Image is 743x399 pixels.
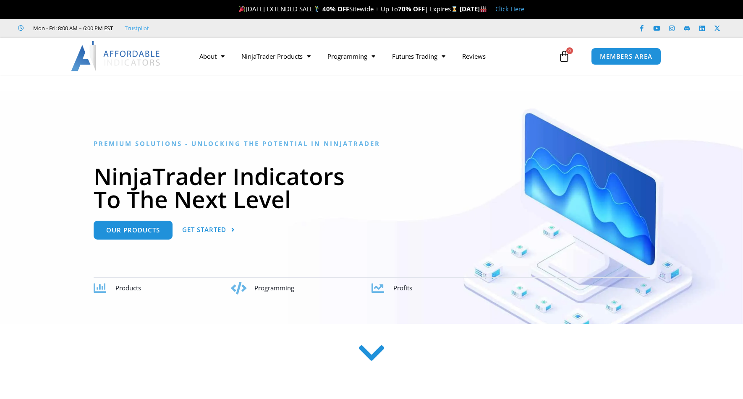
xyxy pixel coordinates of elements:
span: Products [115,284,141,292]
a: About [191,47,233,66]
span: 0 [566,47,573,54]
img: ⌛ [451,6,458,12]
span: MEMBERS AREA [600,53,652,60]
a: Reviews [454,47,494,66]
img: 🏭 [480,6,487,12]
span: Profits [393,284,412,292]
span: Mon - Fri: 8:00 AM – 6:00 PM EST [31,23,113,33]
strong: 40% OFF [322,5,349,13]
img: 🏌️‍♂️ [314,6,320,12]
strong: 70% OFF [398,5,425,13]
a: Programming [319,47,384,66]
a: Trustpilot [125,23,149,33]
span: Programming [254,284,294,292]
span: Our Products [106,227,160,233]
a: NinjaTrader Products [233,47,319,66]
h1: NinjaTrader Indicators To The Next Level [94,164,650,211]
a: Click Here [495,5,524,13]
a: Get Started [182,221,235,240]
span: Get Started [182,227,226,233]
a: MEMBERS AREA [591,48,661,65]
strong: [DATE] [460,5,487,13]
img: 🎉 [239,6,245,12]
a: 0 [546,44,583,68]
h6: Premium Solutions - Unlocking the Potential in NinjaTrader [94,140,650,148]
span: [DATE] EXTENDED SALE Sitewide + Up To | Expires [237,5,459,13]
nav: Menu [191,47,556,66]
img: LogoAI | Affordable Indicators – NinjaTrader [71,41,161,71]
a: Futures Trading [384,47,454,66]
a: Our Products [94,221,173,240]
